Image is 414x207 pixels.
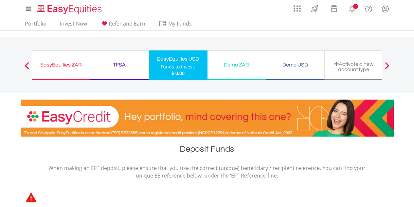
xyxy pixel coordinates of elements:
a: FAQ's and Support [360,2,377,15]
div: Activate a new account type [329,61,379,72]
div: EasyEquities ZAR [36,60,86,69]
img: thrive-v2.svg [309,3,320,14]
div: TFSA [94,60,145,69]
a: My Profile [377,2,394,16]
span: Refer and Earn [109,20,145,27]
a: Vouchers [324,2,344,14]
div: Funds to invest: [161,64,195,70]
span: My Funds [159,19,202,28]
div: Demo USD [270,60,320,69]
span: $ 0.00 [171,70,185,76]
div: Demo ZAR [211,60,262,69]
img: EasyEquities_Logo.png [36,4,104,15]
p: When making an EFT deposit, please ensure that you use the correct (unique) beneficiary / recipie... [48,164,366,179]
a: Notifications [344,2,360,15]
a: Portfolio [22,20,49,30]
a: AppsGrid [289,2,305,12]
img: statements-icon-error-satrix.svg [26,192,37,202]
img: vouchers-v2.svg [329,3,339,14]
img: EasyCredit Promotion Banner [21,100,394,137]
img: grid-menu-icon.svg [294,5,301,12]
div: EasyEquities USD [153,54,204,64]
a: Home page [35,2,104,15]
a: Invest Now [57,20,90,30]
a: Refer and Earn [98,20,148,30]
h1: Deposit Funds [21,143,394,158]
